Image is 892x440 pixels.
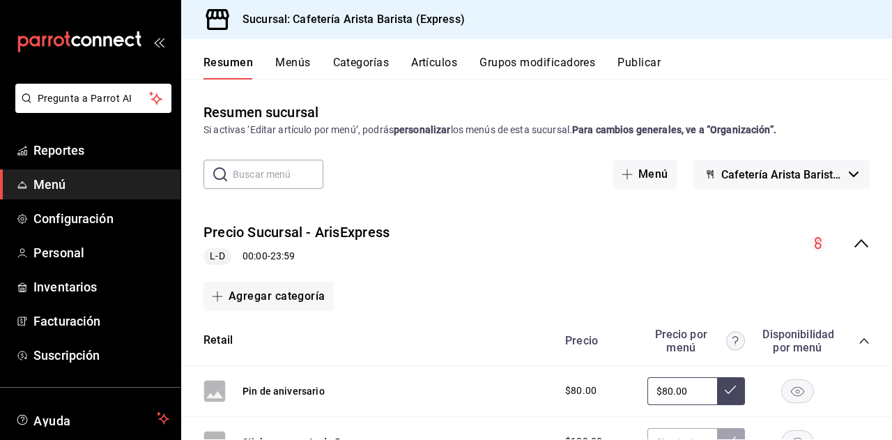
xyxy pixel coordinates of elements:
span: $80.00 [565,384,597,398]
button: Resumen [203,56,253,79]
strong: Para cambios generales, ve a “Organización”. [572,124,776,135]
button: Grupos modificadores [479,56,595,79]
span: Suscripción [33,346,169,365]
div: 00:00 - 23:59 [203,248,390,265]
span: Menú [33,175,169,194]
button: Publicar [617,56,661,79]
button: open_drawer_menu [153,36,164,47]
div: Resumen sucursal [203,102,318,123]
span: L-D [204,249,230,264]
button: collapse-category-row [859,335,870,347]
h3: Sucursal: Cafetería Arista Barista (Express) [231,11,465,28]
span: Personal [33,243,169,262]
button: Menú [613,160,677,189]
button: Retail [203,333,233,349]
button: Artículos [411,56,457,79]
button: Precio Sucursal - ArisExpress [203,222,390,243]
div: Si activas ‘Editar artículo por menú’, podrás los menús de esta sucursal. [203,123,870,137]
button: Menús [275,56,310,79]
button: Pregunta a Parrot AI [15,84,171,113]
span: Inventarios [33,278,169,296]
button: Categorías [333,56,390,79]
span: Facturación [33,312,169,331]
a: Pregunta a Parrot AI [10,101,171,116]
span: Pregunta a Parrot AI [38,91,150,106]
div: Precio [551,334,640,347]
span: Cafetería Arista Barista - Express [721,168,843,181]
strong: personalizar [394,124,451,135]
div: collapse-menu-row [181,211,892,276]
div: Precio por menú [647,328,745,354]
input: Buscar menú [233,160,323,188]
input: Sin ajuste [647,377,717,405]
button: Agregar categoría [203,282,334,311]
span: Ayuda [33,410,151,427]
span: Reportes [33,141,169,160]
button: Pin de aniversario [243,384,325,398]
div: Disponibilidad por menú [762,328,832,354]
div: navigation tabs [203,56,892,79]
button: Cafetería Arista Barista - Express [693,160,870,189]
span: Configuración [33,209,169,228]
